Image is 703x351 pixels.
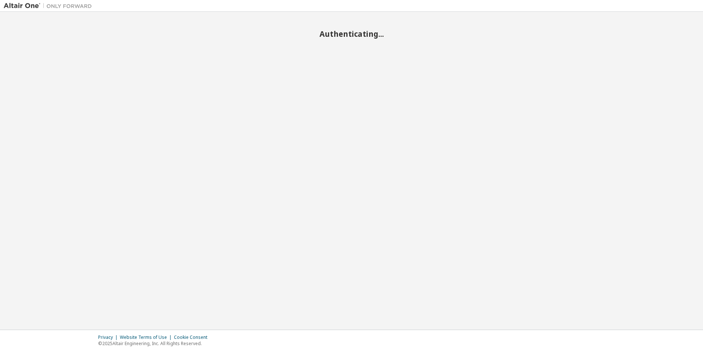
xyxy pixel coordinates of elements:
[98,340,212,347] p: © 2025 Altair Engineering, Inc. All Rights Reserved.
[4,2,96,10] img: Altair One
[174,334,212,340] div: Cookie Consent
[120,334,174,340] div: Website Terms of Use
[98,334,120,340] div: Privacy
[4,29,699,39] h2: Authenticating...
